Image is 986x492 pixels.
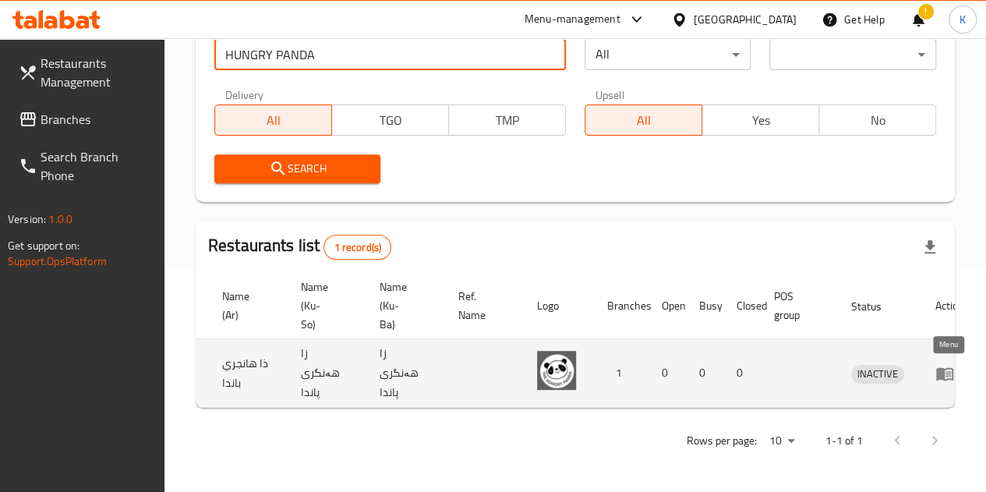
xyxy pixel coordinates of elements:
span: Search Branch Phone [41,147,152,185]
button: All [214,104,332,136]
span: INACTIVE [851,365,904,383]
span: Name (Ku-Ba) [380,278,427,334]
th: Closed [724,273,762,339]
span: K [959,11,966,28]
input: Search for restaurant name or ID.. [214,39,566,70]
label: Delivery [225,89,264,100]
button: No [818,104,936,136]
div: Rows per page: [763,430,800,453]
a: Search Branch Phone [6,138,164,194]
span: Status [851,297,902,316]
button: All [585,104,702,136]
span: Yes [709,109,813,132]
span: Search [227,159,369,179]
span: Version: [8,209,46,229]
div: [GEOGRAPHIC_DATA] [694,11,797,28]
div: Export file [911,228,949,266]
th: Action [923,273,977,339]
span: POS group [774,287,820,324]
span: No [825,109,930,132]
a: Branches [6,101,164,138]
div: Total records count [323,235,391,260]
th: Logo [525,273,595,339]
th: Open [649,273,687,339]
span: All [221,109,326,132]
th: Busy [687,273,724,339]
div: Menu-management [525,10,620,29]
td: 0 [687,339,724,408]
button: Search [214,154,381,183]
span: Branches [41,110,152,129]
td: زا هەنگری پاندا [288,339,367,408]
button: TGO [331,104,449,136]
button: Yes [702,104,819,136]
span: 1.0.0 [48,209,72,229]
td: 0 [724,339,762,408]
span: All [592,109,696,132]
span: 1 record(s) [324,240,391,255]
a: Support.OpsPlatform [8,251,107,271]
span: Name (Ar) [222,287,270,324]
span: Name (Ku-So) [301,278,348,334]
p: 1-1 of 1 [825,431,863,451]
td: 1 [595,339,649,408]
label: Upsell [595,89,624,100]
a: Restaurants Management [6,44,164,101]
img: The Hungry Panda [537,351,576,390]
span: TMP [455,109,560,132]
span: Get support on: [8,235,80,256]
span: Restaurants Management [41,54,152,91]
span: TGO [338,109,443,132]
p: Rows per page: [687,431,757,451]
button: TMP [448,104,566,136]
table: enhanced table [62,273,977,408]
td: زا هەنگری پاندا [367,339,446,408]
td: ذا هانجري باندا [210,339,288,408]
th: Branches [595,273,649,339]
div: All [585,39,751,70]
h2: Restaurants list [208,234,391,260]
div: ​ [769,39,936,70]
td: 0 [649,339,687,408]
span: Ref. Name [458,287,506,324]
